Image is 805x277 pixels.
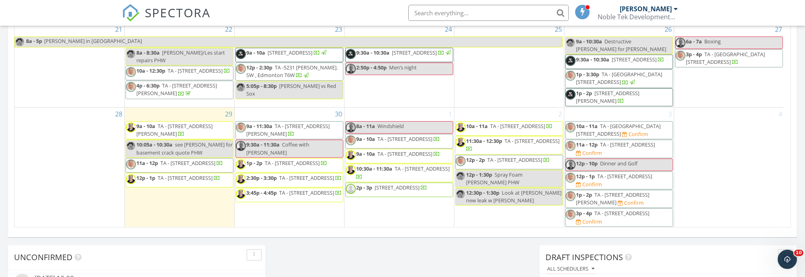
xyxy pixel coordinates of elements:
img: screenshot_20250923_103956.png [566,56,576,66]
span: 3:45p - 4:45p [247,189,277,196]
iframe: Intercom live chat [778,250,797,269]
a: SPECTORA [122,11,211,28]
img: img_4888.jpeg [236,122,246,132]
a: Go to October 2, 2025 [557,108,564,120]
img: img_2897.jpg [126,174,136,184]
a: Confirm [618,199,644,207]
a: Go to September 23, 2025 [334,23,344,36]
a: Go to October 1, 2025 [447,108,454,120]
span: Men’s night [389,64,417,71]
span: 4p - 6:30p [137,82,160,89]
a: 9a - 10a TA - [STREET_ADDRESS][PERSON_NAME] [126,121,233,139]
td: Go to September 23, 2025 [234,22,344,107]
a: 9a - 10a TA - [STREET_ADDRESS] [357,150,440,157]
img: img_2897.jpg [346,150,356,160]
img: img_4888.jpeg [566,141,576,151]
span: TA - [STREET_ADDRESS] [598,173,653,180]
span: [STREET_ADDRESS] [612,56,657,63]
a: Go to October 3, 2025 [667,108,674,120]
span: 9a - 10a [357,135,375,143]
td: Go to September 21, 2025 [14,22,124,107]
a: Go to September 28, 2025 [114,108,124,120]
span: 10a - 11a [466,122,488,130]
a: 1p - 3:30p TA - [GEOGRAPHIC_DATA][STREET_ADDRESS] [576,71,663,86]
img: img_2897.jpg [456,122,466,132]
span: 3p - 4p [576,210,592,217]
a: 9:30a - 10:30a [STREET_ADDRESS] [565,55,673,69]
span: TA - [STREET_ADDRESS] [488,156,543,163]
a: 4p - 6:30p TA - [STREET_ADDRESS][PERSON_NAME] [126,81,233,99]
span: 9:30a - 11:30a [247,141,280,148]
span: Unconfirmed [14,252,73,263]
div: Noble Tek Developments Ltd. [598,13,678,21]
img: img_6888.jpg [126,49,136,59]
a: 12p - 2p TA - [STREET_ADDRESS] [466,156,550,163]
a: 10a - 11a TA - [GEOGRAPHIC_DATA][STREET_ADDRESS] [576,122,661,137]
span: 10:05a - 10:30a [137,141,173,148]
a: 12p - 2:30p TA -5231 [PERSON_NAME]. SW , Edmonton T6W [235,63,343,81]
a: 3:45p - 4:45p TA - [STREET_ADDRESS] [235,188,343,202]
span: 6a - 7a [686,38,702,45]
span: 9a - 11:30a [247,122,273,130]
span: 12:30p - 1:30p [466,189,500,196]
img: screenshot_20250923_103956.png [346,49,356,59]
div: Confirm [583,218,602,225]
img: img_4888.jpeg [126,159,136,169]
span: 11:30a - 12:30p [466,137,503,145]
img: img_4289.jpeg [236,141,246,151]
img: img_6888.jpg [456,171,466,181]
img: img_4888.jpeg [346,135,356,145]
img: img_4888.jpeg [236,64,246,74]
div: [PERSON_NAME] [620,5,672,13]
span: TA - [STREET_ADDRESS] [168,67,223,74]
span: 9a - 10:30a [576,38,602,45]
a: 11a - 12p TA - [STREET_ADDRESS] [137,159,223,167]
a: 12p - 1p TA - [STREET_ADDRESS] [126,173,233,187]
div: Confirm [583,181,602,187]
span: TA - [GEOGRAPHIC_DATA][STREET_ADDRESS] [576,122,661,137]
a: 4p - 6:30p TA - [STREET_ADDRESS][PERSON_NAME] [137,82,217,97]
a: 3p - 4p TA - [STREET_ADDRESS] Confirm [565,208,673,226]
span: TA - [GEOGRAPHIC_DATA][STREET_ADDRESS] [576,71,663,86]
img: img_4888.jpeg [456,156,466,166]
span: [STREET_ADDRESS] [375,184,420,191]
span: [STREET_ADDRESS] [392,49,437,56]
div: Confirm [629,131,649,137]
a: 1p - 2p [STREET_ADDRESS][PERSON_NAME] [576,90,640,104]
a: 10a - 12:30p TA - [STREET_ADDRESS] [137,67,231,74]
span: 2:30p - 3:30p [247,174,277,181]
a: 10a - 11a TA - [GEOGRAPHIC_DATA][STREET_ADDRESS] Confirm [565,121,673,139]
a: Go to October 4, 2025 [777,108,784,120]
a: Confirm [576,149,602,157]
a: 1p - 2p TA - [STREET_ADDRESS][PERSON_NAME] [576,191,650,206]
span: 10a - 12:30p [137,67,166,74]
a: 9a - 10a [STREET_ADDRESS] [247,49,328,56]
a: Go to September 29, 2025 [224,108,234,120]
a: 3p - 4p TA - [GEOGRAPHIC_DATA][STREET_ADDRESS] [675,49,783,67]
a: Go to September 27, 2025 [773,23,784,36]
a: Confirm [576,181,602,188]
a: 9a - 10a TA - [STREET_ADDRESS] [345,149,453,163]
a: 12p - 2:30p TA -5231 [PERSON_NAME]. SW , Edmonton T6W [247,64,338,79]
img: img_2897.jpg [346,165,356,175]
td: Go to September 25, 2025 [454,22,564,107]
td: Go to October 2, 2025 [454,107,564,227]
span: 8a - 5p [26,37,43,47]
span: 10:30a - 11:30a [357,165,393,172]
span: Draft Inspections [545,252,623,263]
a: 10a - 12:30p TA - [STREET_ADDRESS] [126,66,233,80]
span: 12p - 2:30p [247,64,273,71]
span: 2p - 3p [357,184,373,191]
a: 9a - 11:30a TA - [STREET_ADDRESS][PERSON_NAME] [235,121,343,139]
span: TA - [STREET_ADDRESS] [491,122,545,130]
td: Go to September 30, 2025 [234,107,344,227]
a: 9:30a - 10:30a [STREET_ADDRESS] [576,56,665,63]
a: 1p - 2p TA - [STREET_ADDRESS] [235,158,343,173]
span: 12p - 1p [137,174,156,181]
a: 2:30p - 3:30p TA - [STREET_ADDRESS] [235,173,343,187]
img: img_4888.jpeg [126,67,136,77]
span: 12p - 1:30p [466,171,493,178]
span: [STREET_ADDRESS] [268,49,313,56]
img: img_2897.jpg [456,137,466,147]
img: screenshot_20250923_103956.png [236,49,246,59]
